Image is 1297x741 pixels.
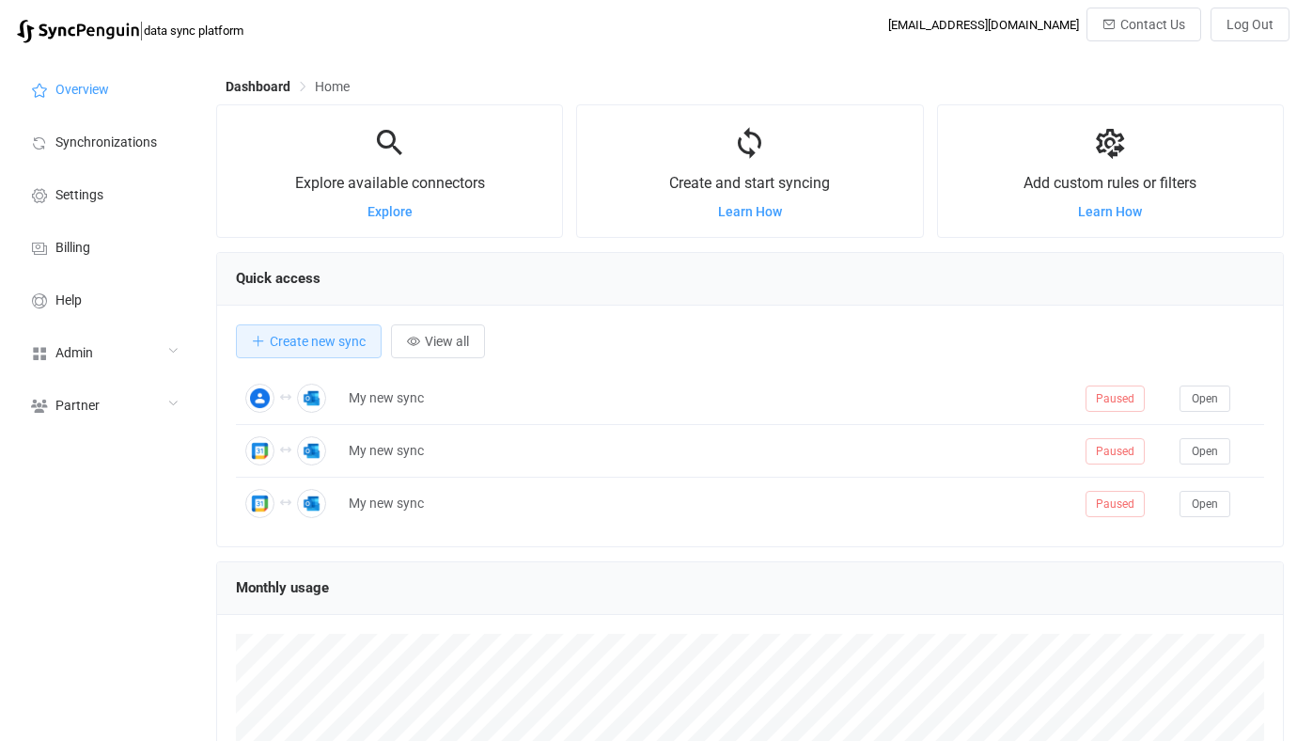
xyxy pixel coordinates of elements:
a: Overview [9,62,197,115]
span: data sync platform [144,24,243,38]
span: Home [315,79,350,94]
span: Admin [55,346,93,361]
a: Learn How [1078,204,1142,219]
div: Breadcrumb [226,80,350,93]
span: Synchronizations [55,135,157,150]
span: Contact Us [1120,17,1185,32]
a: Billing [9,220,197,273]
span: Quick access [236,270,320,287]
div: [EMAIL_ADDRESS][DOMAIN_NAME] [888,18,1079,32]
button: Log Out [1211,8,1289,41]
a: Explore [367,204,413,219]
button: Create new sync [236,324,382,358]
span: Help [55,293,82,308]
span: Partner [55,399,100,414]
a: Settings [9,167,197,220]
a: Synchronizations [9,115,197,167]
span: Overview [55,83,109,98]
button: Contact Us [1086,8,1201,41]
span: Create and start syncing [669,174,830,192]
span: Billing [55,241,90,256]
span: View all [425,334,469,349]
a: |data sync platform [17,17,243,43]
span: | [139,17,144,43]
a: Help [9,273,197,325]
span: Explore available connectors [295,174,485,192]
span: Dashboard [226,79,290,94]
button: View all [391,324,485,358]
span: Settings [55,188,103,203]
span: Add custom rules or filters [1024,174,1196,192]
span: Log Out [1227,17,1274,32]
a: Learn How [718,204,782,219]
span: Monthly usage [236,579,329,596]
span: Create new sync [270,334,366,349]
img: syncpenguin.svg [17,20,139,43]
